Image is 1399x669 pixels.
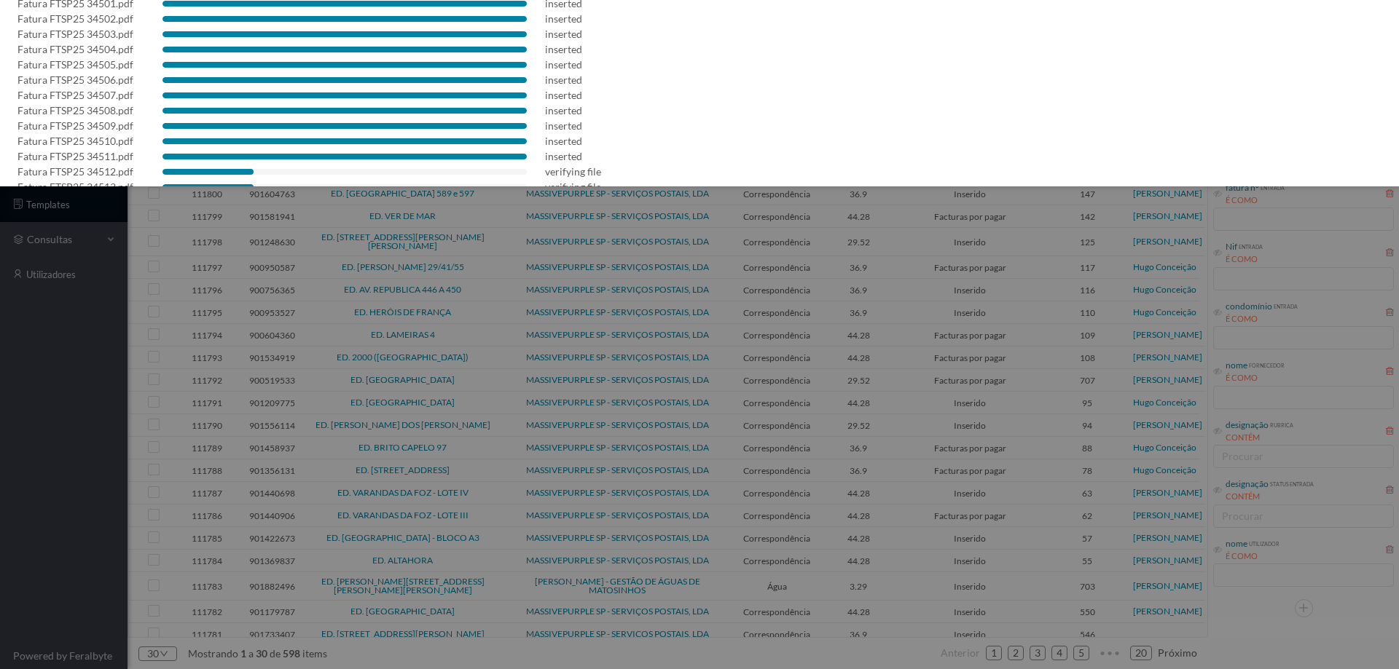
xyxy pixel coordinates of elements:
[17,133,133,149] div: Fatura FTSP25 34510.pdf
[17,118,133,133] div: Fatura FTSP25 34509.pdf
[545,41,582,57] div: inserted
[17,149,133,164] div: Fatura FTSP25 34511.pdf
[545,72,582,87] div: inserted
[17,179,133,194] div: Fatura FTSP25 34513.pdf
[545,179,601,194] div: verifying file
[545,118,582,133] div: inserted
[17,11,133,26] div: Fatura FTSP25 34502.pdf
[545,11,582,26] div: inserted
[545,149,582,164] div: inserted
[17,72,133,87] div: Fatura FTSP25 34506.pdf
[545,103,582,118] div: inserted
[545,57,582,72] div: inserted
[17,57,133,72] div: Fatura FTSP25 34505.pdf
[17,164,133,179] div: Fatura FTSP25 34512.pdf
[545,164,601,179] div: verifying file
[545,133,582,149] div: inserted
[545,26,582,41] div: inserted
[545,87,582,103] div: inserted
[17,26,133,41] div: Fatura FTSP25 34503.pdf
[17,87,133,103] div: Fatura FTSP25 34507.pdf
[17,103,133,118] div: Fatura FTSP25 34508.pdf
[17,41,133,57] div: Fatura FTSP25 34504.pdf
